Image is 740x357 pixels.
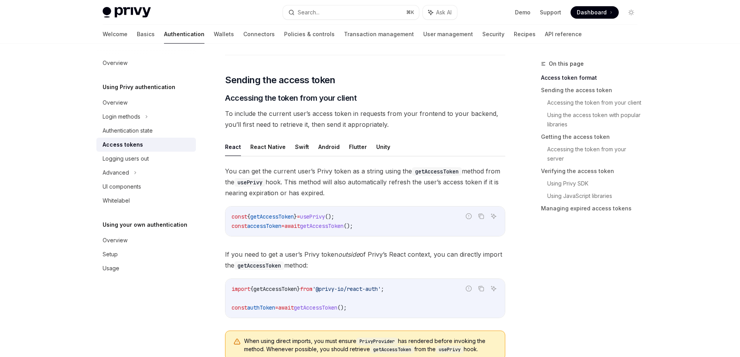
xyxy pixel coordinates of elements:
[547,143,644,165] a: Accessing the token from your server
[232,304,247,311] span: const
[625,6,637,19] button: Toggle dark mode
[250,138,286,156] button: React Native
[294,304,337,311] span: getAccessToken
[233,338,241,346] svg: Warning
[295,138,309,156] button: Swift
[549,59,584,68] span: On this page
[225,249,505,271] span: If you need to get a user’s Privy token of Privy’s React context, you can directly import the met...
[96,247,196,261] a: Setup
[412,167,462,176] code: getAccessToken
[284,222,300,229] span: await
[225,74,335,86] span: Sending the access token
[370,346,414,353] code: getAccessToken
[247,213,250,220] span: {
[278,304,294,311] span: await
[250,213,294,220] span: getAccessToken
[423,25,473,44] a: User management
[225,108,505,130] span: To include the current user’s access token in requests from your frontend to your backend, you’ll...
[103,25,127,44] a: Welcome
[547,109,644,131] a: Using the access token with popular libraries
[96,152,196,166] a: Logging users out
[232,213,247,220] span: const
[356,338,398,345] code: PrivyProvider
[541,72,644,84] a: Access token format
[103,182,141,191] div: UI components
[489,283,499,294] button: Ask AI
[103,7,151,18] img: light logo
[406,9,414,16] span: ⌘ K
[337,304,347,311] span: ();
[464,283,474,294] button: Report incorrect code
[300,285,312,292] span: from
[96,180,196,194] a: UI components
[514,25,536,44] a: Recipes
[96,96,196,110] a: Overview
[96,56,196,70] a: Overview
[344,222,353,229] span: ();
[482,25,504,44] a: Security
[300,222,344,229] span: getAccessToken
[103,196,130,205] div: Whitelabel
[318,138,340,156] button: Android
[541,84,644,96] a: Sending the access token
[103,112,140,121] div: Login methods
[547,177,644,190] a: Using Privy SDK
[103,140,143,149] div: Access tokens
[103,220,187,229] h5: Using your own authentication
[515,9,531,16] a: Demo
[381,285,384,292] span: ;
[103,154,149,163] div: Logging users out
[253,285,297,292] span: getAccessToken
[96,194,196,208] a: Whitelabel
[275,304,278,311] span: =
[545,25,582,44] a: API reference
[577,9,607,16] span: Dashboard
[464,211,474,221] button: Report incorrect code
[489,211,499,221] button: Ask AI
[376,138,390,156] button: Unity
[232,222,247,229] span: const
[225,166,505,198] span: You can get the current user’s Privy token as a string using the method from the hook. This metho...
[297,285,300,292] span: }
[325,213,334,220] span: ();
[103,58,127,68] div: Overview
[244,337,497,353] span: When using direct imports, you must ensure has rendered before invoking the method. Whenever poss...
[103,236,127,245] div: Overview
[547,190,644,202] a: Using JavaScript libraries
[243,25,275,44] a: Connectors
[225,138,241,156] button: React
[298,8,319,17] div: Search...
[250,285,253,292] span: {
[349,138,367,156] button: Flutter
[103,98,127,107] div: Overview
[476,283,486,294] button: Copy the contents from the code block
[96,233,196,247] a: Overview
[547,96,644,109] a: Accessing the token from your client
[283,5,419,19] button: Search...⌘K
[300,213,325,220] span: usePrivy
[103,126,153,135] div: Authentication state
[137,25,155,44] a: Basics
[234,261,284,270] code: getAccessToken
[225,93,356,103] span: Accessing the token from your client
[540,9,561,16] a: Support
[423,5,457,19] button: Ask AI
[294,213,297,220] span: }
[247,304,275,311] span: authToken
[96,124,196,138] a: Authentication state
[247,222,281,229] span: accessToken
[338,250,360,258] em: outside
[541,165,644,177] a: Verifying the access token
[436,9,452,16] span: Ask AI
[103,82,175,92] h5: Using Privy authentication
[214,25,234,44] a: Wallets
[232,285,250,292] span: import
[96,261,196,275] a: Usage
[541,131,644,143] a: Getting the access token
[281,222,284,229] span: =
[103,250,118,259] div: Setup
[234,178,265,187] code: usePrivy
[571,6,619,19] a: Dashboard
[436,346,464,353] code: usePrivy
[96,138,196,152] a: Access tokens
